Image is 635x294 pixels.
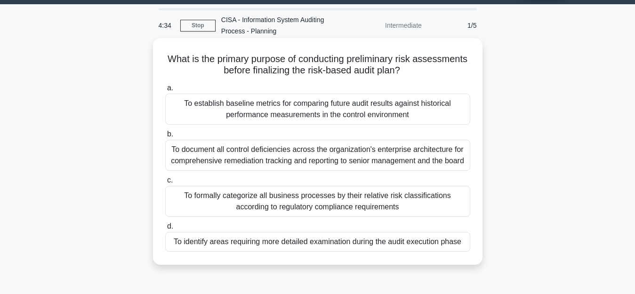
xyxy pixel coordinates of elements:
[164,53,471,77] h5: What is the primary purpose of conducting preliminary risk assessments before finalizing the risk...
[167,84,173,92] span: a.
[180,20,216,32] a: Stop
[165,186,470,217] div: To formally categorize all business processes by their relative risk classifications according to...
[165,140,470,171] div: To document all control deficiencies across the organization's enterprise architecture for compre...
[165,94,470,125] div: To establish baseline metrics for comparing future audit results against historical performance m...
[153,16,180,35] div: 4:34
[167,176,173,184] span: c.
[167,130,173,138] span: b.
[167,222,173,230] span: d.
[427,16,482,35] div: 1/5
[345,16,427,35] div: Intermediate
[165,232,470,252] div: To identify areas requiring more detailed examination during the audit execution phase
[216,10,345,40] div: CISA - Information System Auditing Process - Planning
